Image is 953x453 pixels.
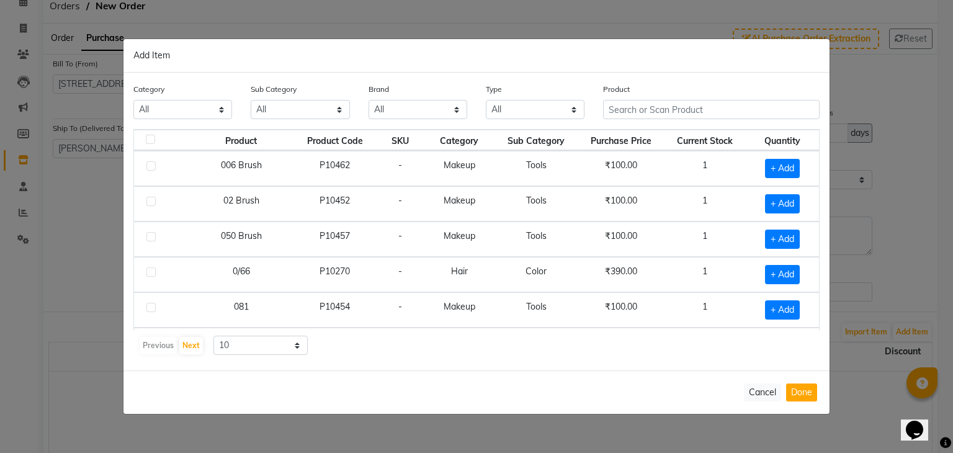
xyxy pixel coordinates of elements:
[494,186,578,222] td: Tools
[494,222,578,257] td: Tools
[664,222,746,257] td: 1
[424,222,495,257] td: Makeup
[578,292,664,328] td: ₹100.00
[578,222,664,257] td: ₹100.00
[578,151,664,186] td: ₹100.00
[294,222,376,257] td: P10457
[424,328,495,363] td: Makeup
[376,222,424,257] td: -
[765,265,800,284] span: + Add
[424,151,495,186] td: Makeup
[424,292,495,328] td: Makeup
[294,257,376,292] td: P10270
[786,383,817,401] button: Done
[578,328,664,363] td: ₹499.00
[578,257,664,292] td: ₹390.00
[188,257,294,292] td: 0/66
[664,257,746,292] td: 1
[664,130,746,151] th: Current Stock
[251,84,297,95] label: Sub Category
[591,135,651,146] span: Purchase Price
[424,186,495,222] td: Makeup
[765,194,800,213] span: + Add
[603,84,630,95] label: Product
[664,151,746,186] td: 1
[179,337,203,354] button: Next
[376,257,424,292] td: -
[494,257,578,292] td: Color
[369,84,389,95] label: Brand
[294,292,376,328] td: P10454
[133,84,164,95] label: Category
[376,292,424,328] td: -
[424,257,495,292] td: Hair
[746,130,819,151] th: Quantity
[664,328,746,363] td: 1
[188,151,294,186] td: 006 Brush
[188,222,294,257] td: 050 Brush
[664,186,746,222] td: 1
[424,130,495,151] th: Category
[188,328,294,363] td: 10 Show Me Love
[578,186,664,222] td: ₹100.00
[765,230,800,249] span: + Add
[494,151,578,186] td: Tools
[765,159,800,178] span: + Add
[123,39,830,73] div: Add Item
[486,84,502,95] label: Type
[376,186,424,222] td: -
[494,130,578,151] th: Sub Category
[765,300,800,320] span: + Add
[376,328,424,363] td: -
[294,130,376,151] th: Product Code
[494,328,578,363] td: Lips
[294,186,376,222] td: P10452
[188,130,294,151] th: Product
[294,151,376,186] td: P10462
[901,403,941,441] iframe: chat widget
[294,328,376,363] td: P10477
[376,151,424,186] td: -
[744,383,781,401] button: Cancel
[188,186,294,222] td: 02 Brush
[188,292,294,328] td: 081
[603,100,820,119] input: Search or Scan Product
[664,292,746,328] td: 1
[494,292,578,328] td: Tools
[376,130,424,151] th: SKU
